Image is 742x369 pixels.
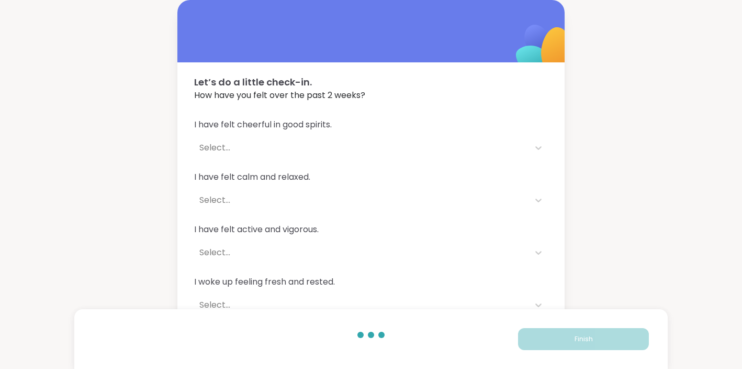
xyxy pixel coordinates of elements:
[518,328,649,350] button: Finish
[199,194,524,207] div: Select...
[194,171,548,183] span: I have felt calm and relaxed.
[199,142,524,154] div: Select...
[194,75,548,89] span: Let’s do a little check-in.
[194,118,548,131] span: I have felt cheerful in good spirits.
[194,223,548,236] span: I have felt active and vigorous.
[575,334,593,344] span: Finish
[199,299,524,311] div: Select...
[194,276,548,288] span: I woke up feeling fresh and rested.
[199,246,524,259] div: Select...
[194,89,548,102] span: How have you felt over the past 2 weeks?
